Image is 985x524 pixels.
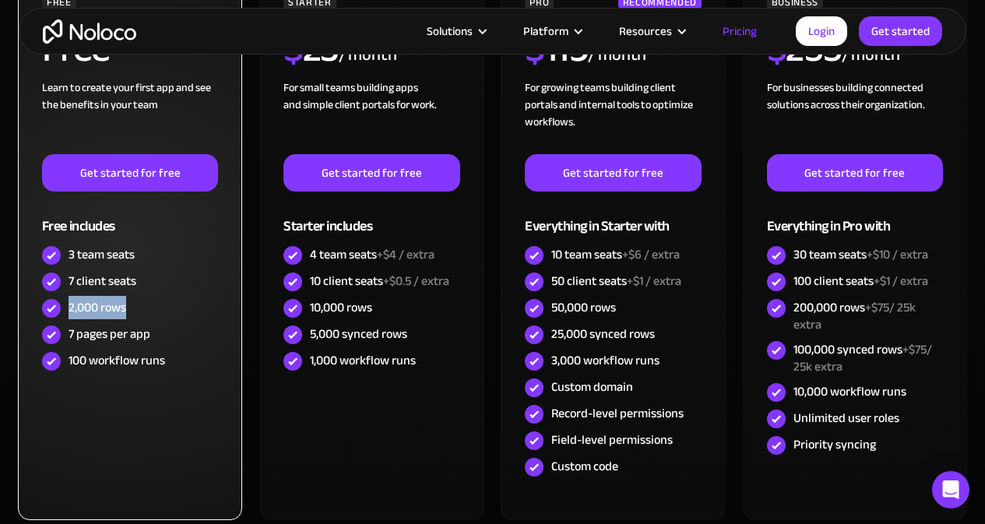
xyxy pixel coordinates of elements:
div: 200,000 rows [793,299,943,333]
div: 100,000 synced rows [793,341,943,375]
a: Get started for free [525,154,701,192]
a: Get started for free [42,154,218,192]
h2: 23 [283,29,339,68]
div: Everything in Pro with [767,192,943,242]
a: Login [796,16,847,46]
div: For small teams building apps and simple client portals for work. ‍ [283,79,459,154]
div: 1,000 workflow runs [310,352,416,369]
div: 10,000 workflow runs [793,383,906,400]
div: 7 pages per app [69,325,150,343]
div: 10 team seats [551,246,680,263]
div: / month [339,43,397,68]
div: 50 client seats [551,273,681,290]
h2: Free [42,29,110,68]
div: 100 workflow runs [69,352,165,369]
div: Platform [504,21,600,41]
h2: 255 [767,29,842,68]
div: Field-level permissions [551,431,673,448]
span: +$6 / extra [622,243,680,266]
span: +$1 / extra [627,269,681,293]
div: Starter includes [283,192,459,242]
div: Custom code [551,458,618,475]
div: Learn to create your first app and see the benefits in your team ‍ [42,79,218,154]
div: 4 team seats [310,246,434,263]
span: +$10 / extra [867,243,928,266]
a: Pricing [703,21,776,41]
div: Resources [619,21,672,41]
div: Solutions [427,21,473,41]
div: Platform [523,21,568,41]
div: Resources [600,21,703,41]
a: Get started for free [767,154,943,192]
div: 10,000 rows [310,299,372,316]
a: Get started [859,16,942,46]
span: +$1 / extra [874,269,928,293]
div: Solutions [407,21,504,41]
div: 3,000 workflow runs [551,352,660,369]
div: 25,000 synced rows [551,325,655,343]
div: 2,000 rows [69,299,126,316]
div: For businesses building connected solutions across their organization. ‍ [767,79,943,154]
span: +$75/ 25k extra [793,338,932,378]
div: 10 client seats [310,273,449,290]
div: 7 client seats [69,273,136,290]
div: / month [588,43,646,68]
span: +$4 / extra [377,243,434,266]
div: Free includes [42,192,218,242]
span: +$75/ 25k extra [793,296,916,336]
div: Everything in Starter with [525,192,701,242]
div: 100 client seats [793,273,928,290]
div: Custom domain [551,378,633,396]
div: 50,000 rows [551,299,616,316]
div: Priority syncing [793,436,876,453]
div: 3 team seats [69,246,135,263]
a: Get started for free [283,154,459,192]
div: 5,000 synced rows [310,325,407,343]
div: For growing teams building client portals and internal tools to optimize workflows. [525,79,701,154]
div: / month [842,43,900,68]
h2: 119 [525,29,588,68]
div: Unlimited user roles [793,410,899,427]
a: home [43,19,136,44]
div: Record-level permissions [551,405,684,422]
div: Open Intercom Messenger [932,471,969,508]
span: +$0.5 / extra [383,269,449,293]
div: 30 team seats [793,246,928,263]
